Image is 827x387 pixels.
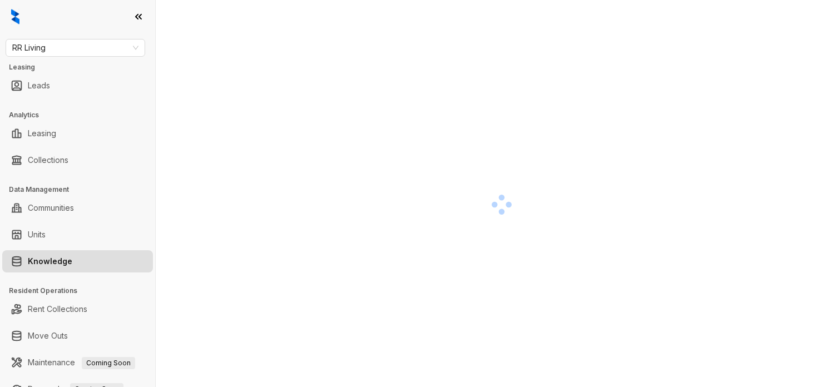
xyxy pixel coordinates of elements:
li: Leasing [2,122,153,145]
li: Leads [2,75,153,97]
h3: Leasing [9,62,155,72]
li: Move Outs [2,325,153,347]
li: Communities [2,197,153,219]
a: Collections [28,149,68,171]
li: Maintenance [2,351,153,374]
a: Units [28,224,46,246]
a: Communities [28,197,74,219]
li: Collections [2,149,153,171]
h3: Data Management [9,185,155,195]
li: Rent Collections [2,298,153,320]
a: Leasing [28,122,56,145]
li: Units [2,224,153,246]
li: Knowledge [2,250,153,272]
h3: Analytics [9,110,155,120]
h3: Resident Operations [9,286,155,296]
a: Move Outs [28,325,68,347]
a: Leads [28,75,50,97]
span: RR Living [12,39,138,56]
img: logo [11,9,19,24]
a: Knowledge [28,250,72,272]
a: Rent Collections [28,298,87,320]
span: Coming Soon [82,357,135,369]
